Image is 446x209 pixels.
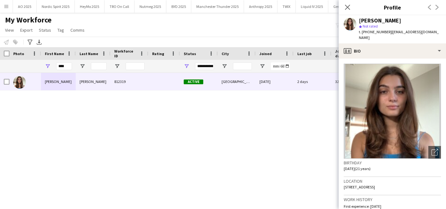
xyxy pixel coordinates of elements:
span: Rating [152,51,164,56]
a: Comms [68,26,87,34]
a: Status [36,26,54,34]
span: First Name [45,51,64,56]
button: Open Filter Menu [259,63,265,69]
button: Open Filter Menu [114,63,120,69]
app-action-btn: Advanced filters [26,38,34,46]
button: Open Filter Menu [45,63,51,69]
span: Workforce ID [114,49,137,58]
button: Anthropy 2025 [244,0,277,13]
span: | [EMAIL_ADDRESS][DOMAIN_NAME] [359,29,439,40]
button: Open Filter Menu [80,63,85,69]
div: 2 days [294,73,331,90]
img: Crew avatar or photo [344,64,441,159]
a: View [3,26,16,34]
span: Status [184,51,196,56]
h3: Profile [339,3,446,11]
span: My Workforce [5,15,51,25]
input: City Filter Input [233,62,252,70]
button: AO 2025 [13,0,37,13]
div: [GEOGRAPHIC_DATA] [218,73,256,90]
div: 812319 [110,73,148,90]
input: First Name Filter Input [56,62,72,70]
span: Not rated [363,24,378,28]
button: TWIX [277,0,296,13]
button: Genesis 2025 [328,0,360,13]
span: t. [PHONE_NUMBER] [359,29,392,34]
input: Last Name Filter Input [91,62,107,70]
button: Manchester Thunder 2025 [191,0,244,13]
button: Nordic Spirit 2025 [37,0,75,13]
div: Open photos pop-in [428,146,441,159]
span: [DATE] (21 years) [344,166,371,171]
h3: Location [344,178,441,184]
span: View [5,27,14,33]
input: Joined Filter Input [271,62,290,70]
img: Leah Reynolds [13,76,26,89]
span: City [222,51,229,56]
app-action-btn: Export XLSX [35,38,43,46]
span: Status [39,27,51,33]
span: Jobs (last 90 days) [335,49,361,58]
button: Open Filter Menu [222,63,227,69]
div: 32 [331,73,372,90]
button: TRO On Call [104,0,134,13]
a: Export [18,26,35,34]
div: [PERSON_NAME] [41,73,76,90]
div: Bio [339,43,446,59]
a: Tag [55,26,67,34]
h3: Birthday [344,160,441,166]
span: Tag [57,27,64,33]
p: First experience: [DATE] [344,204,441,209]
span: Joined [259,51,272,56]
span: Export [20,27,33,33]
div: [PERSON_NAME] [76,73,110,90]
button: BYD 2025 [166,0,191,13]
span: [STREET_ADDRESS] [344,185,375,189]
h3: Work history [344,197,441,202]
span: Comms [70,27,85,33]
span: Photo [13,51,24,56]
button: Liquid IV 2025 [296,0,328,13]
div: [DATE] [256,73,294,90]
div: [PERSON_NAME] [359,18,401,23]
button: HeyMo 2025 [75,0,104,13]
input: Workforce ID Filter Input [126,62,145,70]
span: Last job [297,51,312,56]
button: Open Filter Menu [184,63,189,69]
span: Last Name [80,51,98,56]
button: Nutmeg 2025 [134,0,166,13]
span: Active [184,79,203,84]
